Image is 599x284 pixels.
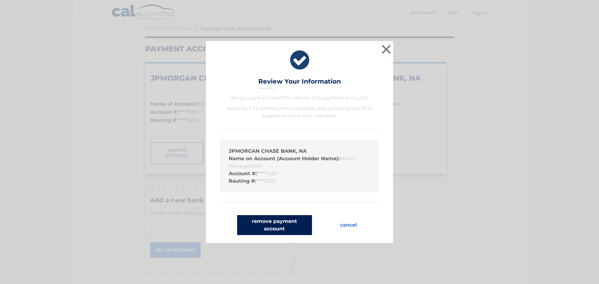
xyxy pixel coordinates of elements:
strong: Routing #: [229,178,256,184]
p: AutoPay Enrollment will be disabled. Any pending one time payments will not be canceled. [220,105,379,120]
strong: Account #: [229,171,257,176]
h3: Review Your Information [258,78,341,89]
strong: Name on Account (Account Holder Name): [229,156,340,161]
p: Are you sure you want to remove this payment account? [220,94,379,102]
button: remove payment account [237,215,312,235]
li: Markit Management [229,155,370,170]
button: × [380,43,392,55]
button: cancel [335,215,362,235]
strong: JPMORGAN CHASE BANK, NA [229,148,307,154]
